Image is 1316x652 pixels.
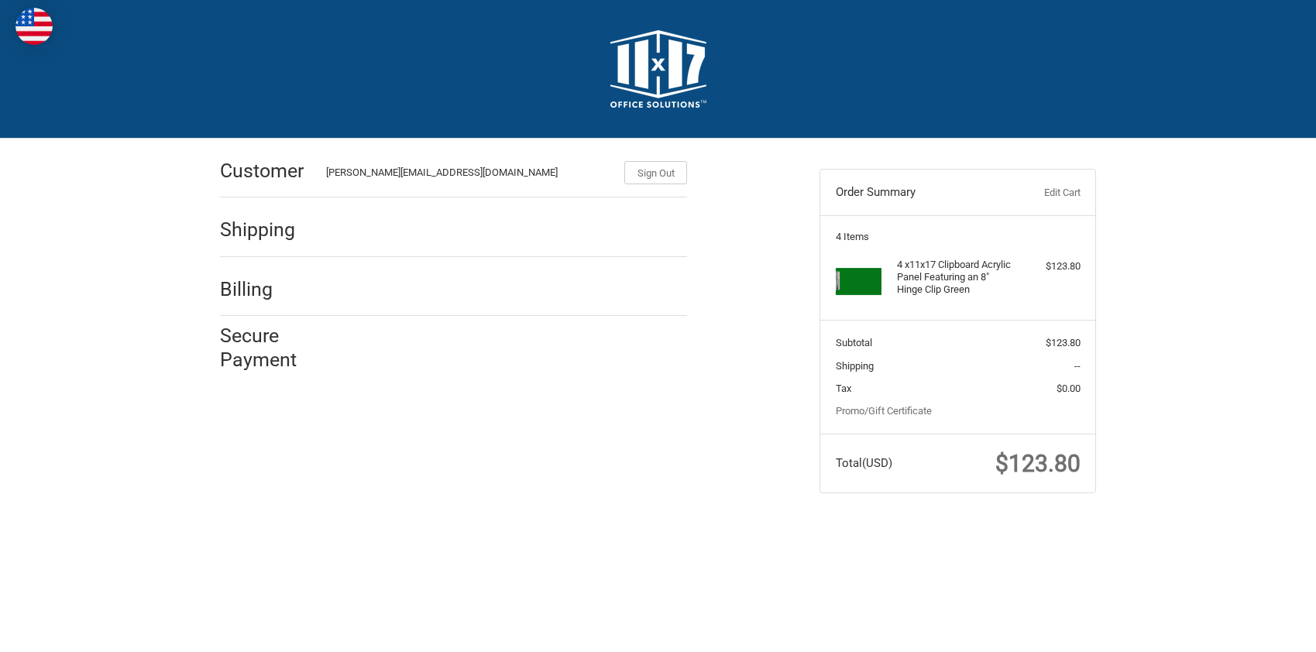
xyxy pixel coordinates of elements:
[1057,383,1081,394] span: $0.00
[326,165,610,184] div: [PERSON_NAME][EMAIL_ADDRESS][DOMAIN_NAME]
[836,383,851,394] span: Tax
[1019,259,1081,274] div: $123.80
[220,218,311,242] h2: Shipping
[1046,337,1081,348] span: $123.80
[220,159,311,183] h2: Customer
[610,30,706,108] img: 11x17.com
[220,324,325,372] h2: Secure Payment
[836,231,1081,243] h3: 4 Items
[15,8,53,45] img: duty and tax information for United States
[220,277,311,301] h2: Billing
[836,456,892,470] span: Total (USD)
[897,259,1015,297] h4: 4 x 11x17 Clipboard Acrylic Panel Featuring an 8" Hinge Clip Green
[1003,185,1080,201] a: Edit Cart
[995,450,1081,477] span: $123.80
[1074,360,1081,372] span: --
[624,161,687,184] button: Sign Out
[836,360,874,372] span: Shipping
[836,337,872,348] span: Subtotal
[1188,610,1316,652] iframe: Google Customer Reviews
[836,185,1004,201] h3: Order Summary
[836,405,932,417] a: Promo/Gift Certificate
